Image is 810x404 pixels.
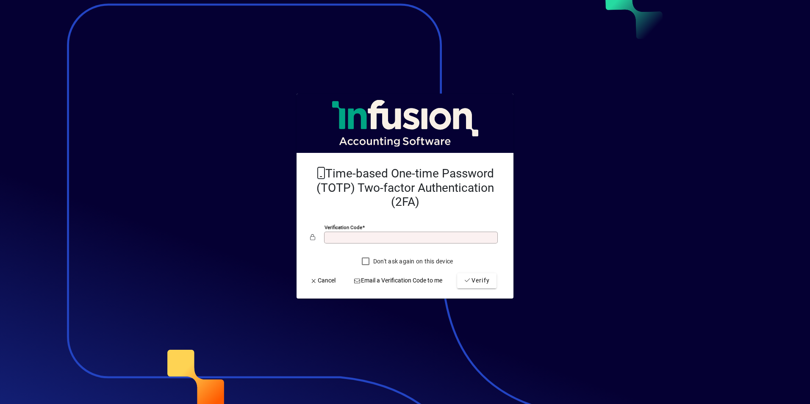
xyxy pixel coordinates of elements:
[310,276,336,285] span: Cancel
[325,224,362,230] mat-label: Verification code
[350,273,446,288] button: Email a Verification Code to me
[310,166,500,209] h2: Time-based One-time Password (TOTP) Two-factor Authentication (2FA)
[372,257,453,266] label: Don't ask again on this device
[307,273,339,288] button: Cancel
[464,276,490,285] span: Verify
[457,273,497,288] button: Verify
[354,276,443,285] span: Email a Verification Code to me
